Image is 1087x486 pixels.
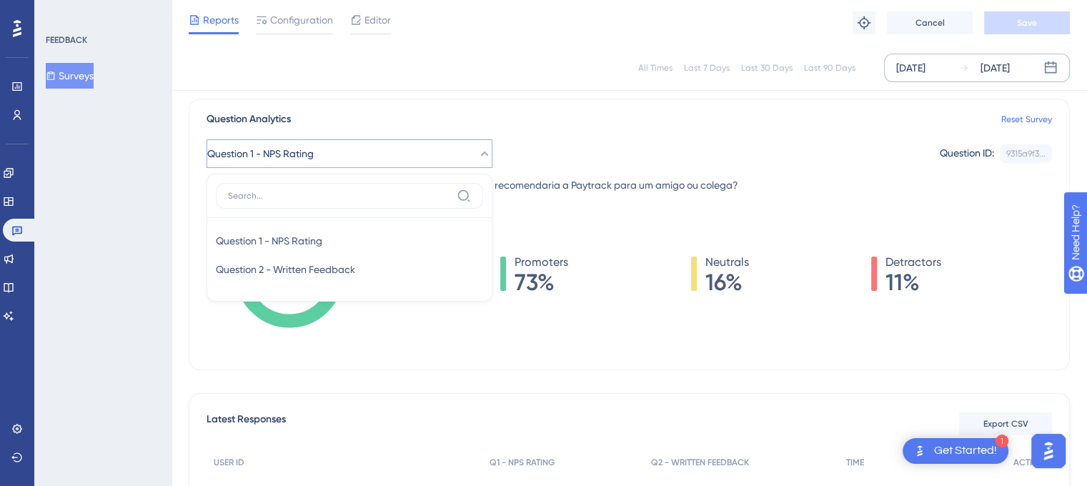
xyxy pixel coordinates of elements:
span: 11% [885,271,941,294]
span: TIME [846,457,864,468]
span: Export CSV [983,418,1028,430]
img: launcher-image-alternative-text [911,442,928,460]
button: Surveys [46,63,94,89]
span: Configuration [270,11,333,29]
div: [DATE] [981,59,1010,76]
span: Cancel [915,17,945,29]
button: Export CSV [959,412,1052,435]
span: Latest Responses [207,411,286,437]
button: Question 2 - Written Feedback [216,255,483,284]
div: All Times [638,62,672,74]
div: 1 [996,435,1008,447]
span: 16% [705,271,749,294]
div: Question ID: [940,144,994,163]
span: Q1 - NPS RATING [490,457,555,468]
div: FEEDBACK [46,34,87,46]
span: Detractors [885,254,941,271]
a: Reset Survey [1001,114,1052,125]
div: Get Started! [934,443,997,459]
button: Question 1 - NPS Rating [216,227,483,255]
span: USER ID [214,457,244,468]
span: Em [PERSON_NAME] de 0 a 10, o quanto você recomendaria a Paytrack para um amigo ou colega? [289,177,738,194]
span: Need Help? [34,4,89,21]
div: [DATE] [896,59,925,76]
div: 9315a9f3... [1006,148,1046,159]
div: Open Get Started! checklist, remaining modules: 1 [903,438,1008,464]
span: Neutrals [705,254,749,271]
span: Q2 - WRITTEN FEEDBACK [651,457,749,468]
button: Cancel [887,11,973,34]
span: Promoters [515,254,568,271]
span: Save [1017,17,1037,29]
span: Question 2 - Written Feedback [216,261,355,278]
span: Reports [203,11,239,29]
div: Last 90 Days [804,62,855,74]
span: ACTION [1013,457,1045,468]
button: Save [984,11,1070,34]
span: Question Analytics [207,111,291,128]
iframe: UserGuiding AI Assistant Launcher [1027,430,1070,472]
span: Editor [364,11,391,29]
span: Question 1 - NPS Rating [216,232,322,249]
span: Question 1 - NPS Rating [207,145,314,162]
input: Search... [228,190,451,202]
div: Last 30 Days [741,62,793,74]
button: Question 1 - NPS Rating [207,139,492,168]
div: Last 7 Days [684,62,730,74]
span: 73% [515,271,568,294]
